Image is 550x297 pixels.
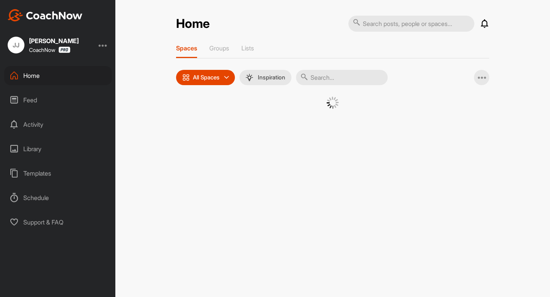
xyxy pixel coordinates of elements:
input: Search posts, people or spaces... [348,16,474,32]
div: CoachNow [29,47,70,53]
img: CoachNow [8,9,82,21]
img: menuIcon [246,74,253,81]
h2: Home [176,16,210,31]
p: Groups [209,44,229,52]
div: Templates [4,164,112,183]
p: Spaces [176,44,197,52]
div: Home [4,66,112,85]
div: [PERSON_NAME] [29,38,79,44]
div: JJ [8,37,24,53]
input: Search... [296,70,388,85]
div: Library [4,139,112,158]
img: CoachNow Pro [58,47,70,53]
div: Support & FAQ [4,213,112,232]
div: Schedule [4,188,112,207]
p: Lists [241,44,254,52]
div: Activity [4,115,112,134]
p: All Spaces [193,74,220,81]
p: Inspiration [258,74,285,81]
div: Feed [4,90,112,110]
img: icon [182,74,190,81]
img: G6gVgL6ErOh57ABN0eRmCEwV0I4iEi4d8EwaPGI0tHgoAbU4EAHFLEQAh+QQFCgALACwIAA4AGAASAAAEbHDJSesaOCdk+8xg... [327,97,339,109]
